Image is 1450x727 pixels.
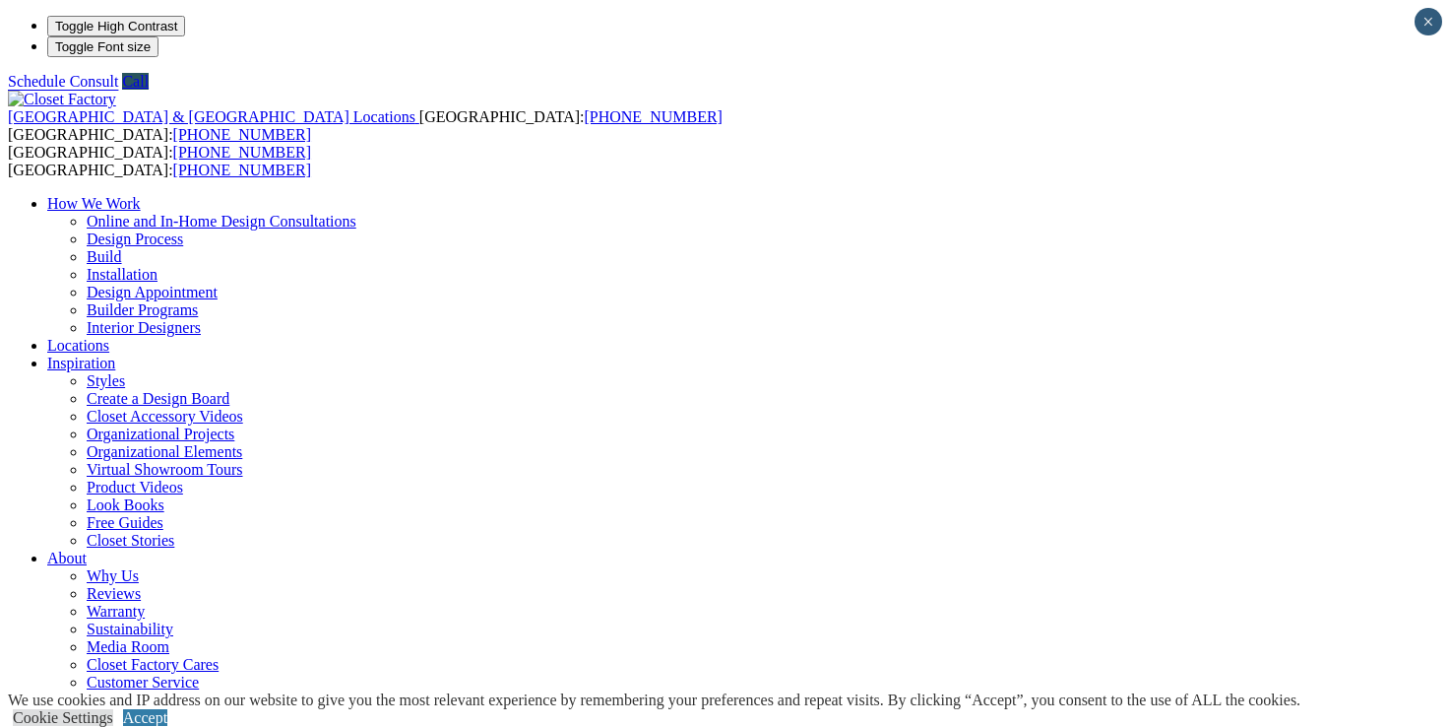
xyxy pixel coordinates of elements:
[47,550,87,566] a: About
[8,692,1300,709] div: We use cookies and IP address on our website to give you the most relevant experience by remember...
[87,426,234,442] a: Organizational Projects
[55,39,151,54] span: Toggle Font size
[87,585,141,602] a: Reviews
[47,195,141,212] a: How We Work
[13,709,113,726] a: Cookie Settings
[8,73,118,90] a: Schedule Consult
[87,638,169,655] a: Media Room
[173,144,311,161] a: [PHONE_NUMBER]
[87,390,229,407] a: Create a Design Board
[87,408,243,425] a: Closet Accessory Videos
[87,603,145,620] a: Warranty
[87,372,125,389] a: Styles
[87,496,164,513] a: Look Books
[122,73,149,90] a: Call
[87,532,174,549] a: Closet Stories
[87,213,356,230] a: Online and In-Home Design Consultations
[87,248,122,265] a: Build
[47,36,158,57] button: Toggle Font size
[87,319,201,336] a: Interior Designers
[47,337,109,354] a: Locations
[8,108,419,125] a: [GEOGRAPHIC_DATA] & [GEOGRAPHIC_DATA] Locations
[87,266,158,283] a: Installation
[87,461,243,478] a: Virtual Showroom Tours
[87,621,173,637] a: Sustainability
[584,108,722,125] a: [PHONE_NUMBER]
[87,479,183,496] a: Product Videos
[87,674,199,691] a: Customer Service
[87,514,163,531] a: Free Guides
[173,126,311,143] a: [PHONE_NUMBER]
[87,567,139,584] a: Why Us
[47,355,115,371] a: Inspiration
[8,108,415,125] span: [GEOGRAPHIC_DATA] & [GEOGRAPHIC_DATA] Locations
[87,443,242,460] a: Organizational Elements
[8,91,116,108] img: Closet Factory
[87,656,219,673] a: Closet Factory Cares
[55,19,177,33] span: Toggle High Contrast
[1415,8,1442,35] button: Close
[87,231,183,247] a: Design Process
[87,301,198,318] a: Builder Programs
[123,709,167,726] a: Accept
[87,284,218,300] a: Design Appointment
[47,16,185,36] button: Toggle High Contrast
[8,144,311,178] span: [GEOGRAPHIC_DATA]: [GEOGRAPHIC_DATA]:
[8,108,723,143] span: [GEOGRAPHIC_DATA]: [GEOGRAPHIC_DATA]:
[173,162,311,178] a: [PHONE_NUMBER]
